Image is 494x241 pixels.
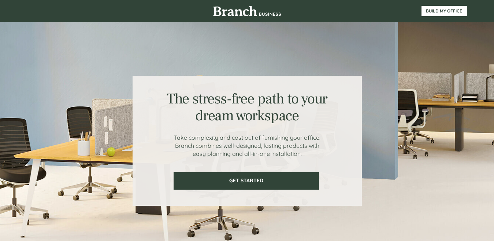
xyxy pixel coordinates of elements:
[167,90,327,125] span: The stress-free path to your dream workspace
[421,6,467,16] a: BUILD MY OFFICE
[421,8,467,14] span: BUILD MY OFFICE
[174,134,320,157] span: Take complexity and cost out of furnishing your office. Branch combines well-designed, lasting pr...
[174,172,319,190] a: GET STARTED
[174,178,318,184] span: GET STARTED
